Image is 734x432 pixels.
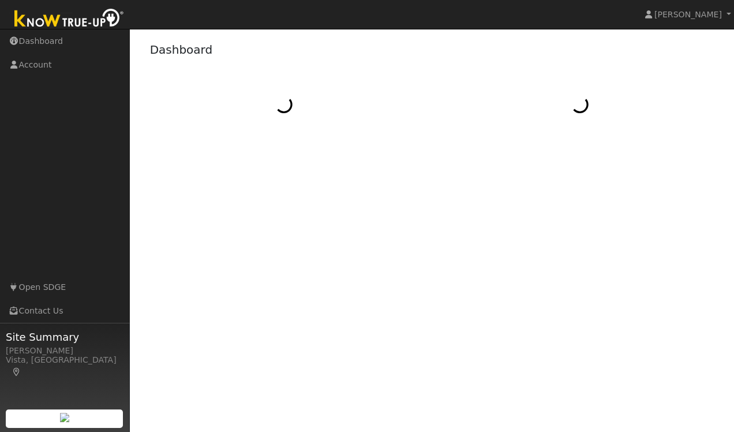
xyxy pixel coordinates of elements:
a: Map [12,367,22,377]
img: Know True-Up [9,6,130,32]
div: [PERSON_NAME] [6,345,123,357]
span: Site Summary [6,329,123,345]
div: Vista, [GEOGRAPHIC_DATA] [6,354,123,378]
span: [PERSON_NAME] [654,10,722,19]
a: Dashboard [150,43,213,57]
img: retrieve [60,413,69,422]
